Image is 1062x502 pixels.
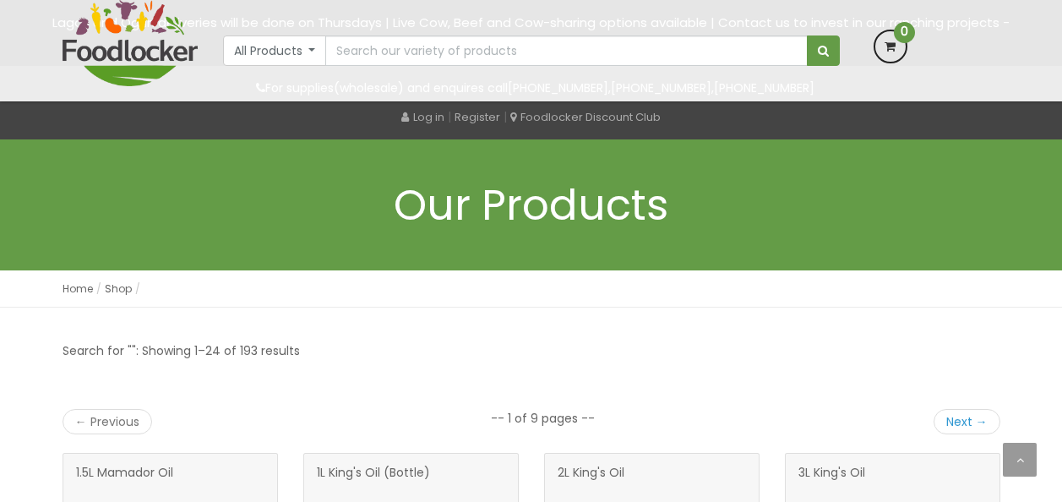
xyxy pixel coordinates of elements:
[76,467,173,500] span: 1.5L Mamador Oil
[455,109,500,125] a: Register
[105,281,132,296] a: Shop
[401,109,444,125] a: Log in
[317,467,430,500] span: 1L King's Oil (Bottle)
[558,467,624,500] span: 2L King's Oil
[223,35,327,66] button: All Products
[63,281,93,296] a: Home
[798,467,865,500] span: 3L King's Oil
[957,396,1062,477] iframe: chat widget
[63,341,300,361] p: Search for "": Showing 1–24 of 193 results
[510,109,661,125] a: Foodlocker Discount Club
[448,108,451,125] span: |
[63,182,1000,228] h1: Our Products
[504,108,507,125] span: |
[325,35,807,66] input: Search our variety of products
[491,410,595,427] li: -- 1 of 9 pages --
[934,409,1000,434] a: Next →
[894,22,915,43] span: 0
